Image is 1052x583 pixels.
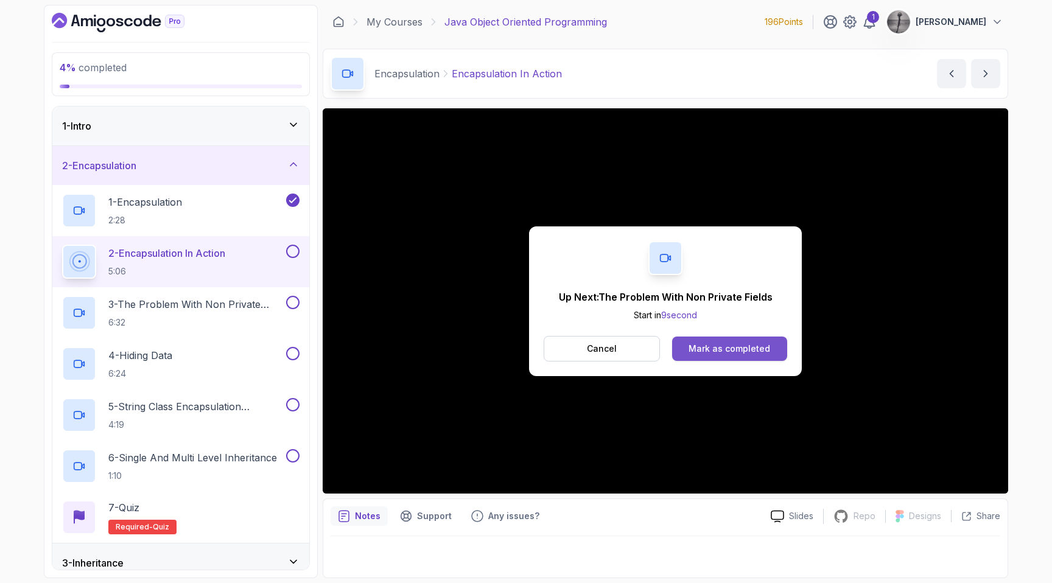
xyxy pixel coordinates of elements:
[323,108,1008,494] iframe: 3 - Encapsulation in Action
[62,119,91,133] h3: 1 - Intro
[761,510,823,523] a: Slides
[886,10,1003,34] button: user profile image[PERSON_NAME]
[488,510,539,522] p: Any issues?
[108,419,284,431] p: 4:19
[108,316,284,329] p: 6:32
[153,522,169,532] span: quiz
[52,146,309,185] button: 2-Encapsulation
[52,106,309,145] button: 1-Intro
[867,11,879,23] div: 1
[587,343,617,355] p: Cancel
[108,246,225,260] p: 2 - Encapsulation In Action
[854,510,875,522] p: Repo
[789,510,813,522] p: Slides
[765,16,803,28] p: 196 Points
[108,450,277,465] p: 6 - Single And Multi Level Inheritance
[393,506,459,526] button: Support button
[62,556,124,570] h3: 3 - Inheritance
[62,245,300,279] button: 2-Encapsulation In Action5:06
[108,470,277,482] p: 1:10
[108,214,182,226] p: 2:28
[62,194,300,228] button: 1-Encapsulation2:28
[937,59,966,88] button: previous content
[661,310,697,320] span: 9 second
[60,61,127,74] span: completed
[444,15,607,29] p: Java Object Oriented Programming
[977,510,1000,522] p: Share
[52,13,212,32] a: Dashboard
[62,158,136,173] h3: 2 - Encapsulation
[62,500,300,534] button: 7-QuizRequired-quiz
[116,522,153,532] span: Required-
[909,510,941,522] p: Designs
[916,16,986,28] p: [PERSON_NAME]
[62,398,300,432] button: 5-String Class Encapsulation Exa,Mple4:19
[62,347,300,381] button: 4-Hiding Data6:24
[332,16,345,28] a: Dashboard
[672,337,787,361] button: Mark as completed
[366,15,423,29] a: My Courses
[60,61,76,74] span: 4 %
[108,348,172,363] p: 4 - Hiding Data
[464,506,547,526] button: Feedback button
[108,368,172,380] p: 6:24
[971,59,1000,88] button: next content
[559,290,773,304] p: Up Next: The Problem With Non Private Fields
[62,296,300,330] button: 3-The Problem With Non Private Fields6:32
[417,510,452,522] p: Support
[62,449,300,483] button: 6-Single And Multi Level Inheritance1:10
[862,15,877,29] a: 1
[559,309,773,321] p: Start in
[108,500,139,515] p: 7 - Quiz
[355,510,380,522] p: Notes
[374,66,440,81] p: Encapsulation
[331,506,388,526] button: notes button
[108,265,225,278] p: 5:06
[108,399,284,414] p: 5 - String Class Encapsulation Exa,Mple
[951,510,1000,522] button: Share
[887,10,910,33] img: user profile image
[52,543,309,582] button: 3-Inheritance
[108,195,182,209] p: 1 - Encapsulation
[452,66,562,81] p: Encapsulation In Action
[689,343,770,355] div: Mark as completed
[108,297,284,312] p: 3 - The Problem With Non Private Fields
[544,336,660,361] button: Cancel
